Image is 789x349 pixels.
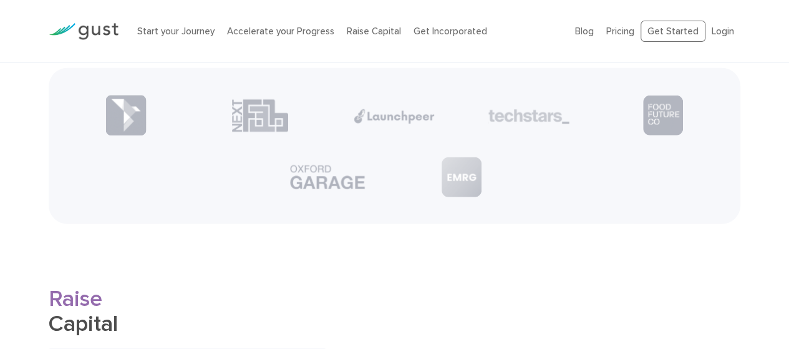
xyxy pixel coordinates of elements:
a: Start your Journey [137,26,215,37]
img: Partner [488,109,569,124]
img: Partner [232,99,288,133]
a: Pricing [606,26,634,37]
a: Raise Capital [347,26,401,37]
img: Partner [442,157,482,197]
img: Partner [354,109,435,124]
span: Raise [49,285,102,312]
a: Get Started [641,21,705,42]
a: Get Incorporated [414,26,487,37]
img: Gust Logo [49,23,119,40]
h2: Capital [49,287,326,335]
img: Partner [105,95,147,136]
a: Blog [575,26,594,37]
a: Login [712,26,734,37]
img: Partner [643,96,683,135]
a: Accelerate your Progress [227,26,334,37]
img: Partner [287,162,368,193]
